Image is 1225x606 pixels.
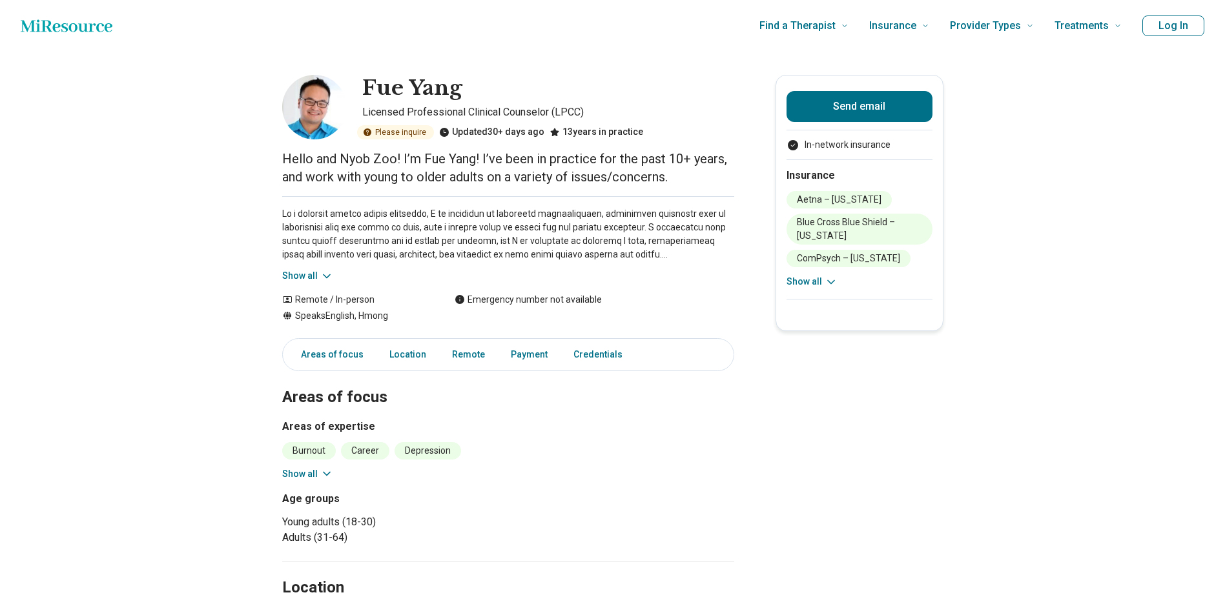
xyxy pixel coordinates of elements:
[439,125,544,139] div: Updated 30+ days ago
[282,467,333,481] button: Show all
[282,207,734,261] p: Lo i dolorsit ametco adipis elitseddo, E te incididun ut laboreetd magnaaliquaen, adminimven quis...
[787,138,932,152] li: In-network insurance
[282,530,503,545] li: Adults (31-64)
[282,514,503,530] li: Young adults (18-30)
[282,269,333,283] button: Show all
[282,577,344,599] h2: Location
[869,17,916,35] span: Insurance
[282,293,429,307] div: Remote / In-person
[503,341,555,368] a: Payment
[550,125,643,139] div: 13 years in practice
[282,491,503,507] h3: Age groups
[566,341,638,368] a: Credentials
[282,75,347,139] img: Fue Yang, Licensed Professional Clinical Counselor (LPCC)
[362,105,734,120] p: Licensed Professional Clinical Counselor (LPCC)
[282,442,336,460] li: Burnout
[1055,17,1109,35] span: Treatments
[395,442,461,460] li: Depression
[444,341,493,368] a: Remote
[455,293,602,307] div: Emergency number not available
[787,168,932,183] h2: Insurance
[787,191,892,208] li: Aetna – [US_STATE]
[282,309,429,323] div: Speaks English, Hmong
[1142,15,1204,36] button: Log In
[282,419,734,434] h3: Areas of expertise
[357,125,434,139] div: Please inquire
[787,250,911,267] li: ComPsych – [US_STATE]
[362,75,462,102] h1: Fue Yang
[21,13,112,39] a: Home page
[282,150,734,186] p: Hello and Nyob Zoo! I’m Fue Yang! I’ve been in practice for the past 10+ years, and work with you...
[787,138,932,152] ul: Payment options
[787,275,838,288] button: Show all
[787,91,932,122] button: Send email
[285,341,371,368] a: Areas of focus
[341,442,389,460] li: Career
[787,214,932,245] li: Blue Cross Blue Shield – [US_STATE]
[759,17,836,35] span: Find a Therapist
[282,356,734,409] h2: Areas of focus
[382,341,434,368] a: Location
[950,17,1021,35] span: Provider Types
